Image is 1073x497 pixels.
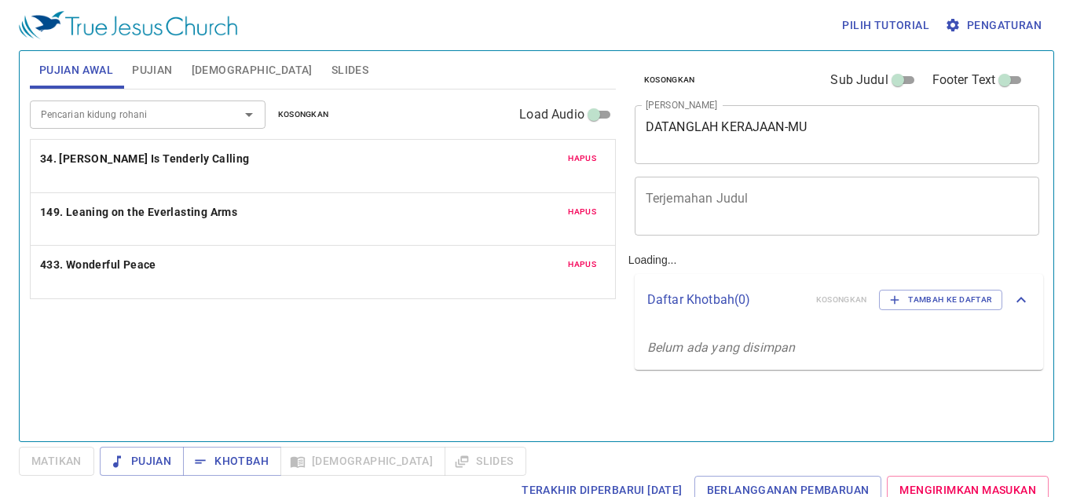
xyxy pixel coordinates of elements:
[40,203,240,222] button: 149. Leaning on the Everlasting Arms
[932,71,996,90] span: Footer Text
[647,291,804,309] p: Daftar Khotbah ( 0 )
[842,16,929,35] span: Pilih tutorial
[558,203,606,221] button: Hapus
[196,451,269,471] span: Khotbah
[635,71,705,90] button: Kosongkan
[192,60,313,80] span: [DEMOGRAPHIC_DATA]
[830,71,888,90] span: Sub Judul
[40,255,156,275] b: 433. Wonderful Peace
[635,274,1043,326] div: Daftar Khotbah(0)KosongkanTambah ke Daftar
[568,258,596,272] span: Hapus
[100,447,184,476] button: Pujian
[568,205,596,219] span: Hapus
[40,203,237,222] b: 149. Leaning on the Everlasting Arms
[112,451,171,471] span: Pujian
[39,60,113,80] span: Pujian Awal
[238,104,260,126] button: Open
[519,105,584,124] span: Load Audio
[644,73,695,87] span: Kosongkan
[646,119,1029,149] textarea: DATANGLAH KERAJAAN-MU
[889,293,992,307] span: Tambah ke Daftar
[568,152,596,166] span: Hapus
[836,11,936,40] button: Pilih tutorial
[269,105,339,124] button: Kosongkan
[331,60,368,80] span: Slides
[622,45,1049,435] div: Loading...
[183,447,281,476] button: Khotbah
[40,149,250,169] b: 34. [PERSON_NAME] Is Tenderly Calling
[278,108,329,122] span: Kosongkan
[19,11,237,39] img: True Jesus Church
[942,11,1048,40] button: Pengaturan
[40,255,159,275] button: 433. Wonderful Peace
[558,149,606,168] button: Hapus
[40,149,252,169] button: 34. [PERSON_NAME] Is Tenderly Calling
[132,60,172,80] span: Pujian
[647,340,795,355] i: Belum ada yang disimpan
[558,255,606,274] button: Hapus
[948,16,1042,35] span: Pengaturan
[879,290,1002,310] button: Tambah ke Daftar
